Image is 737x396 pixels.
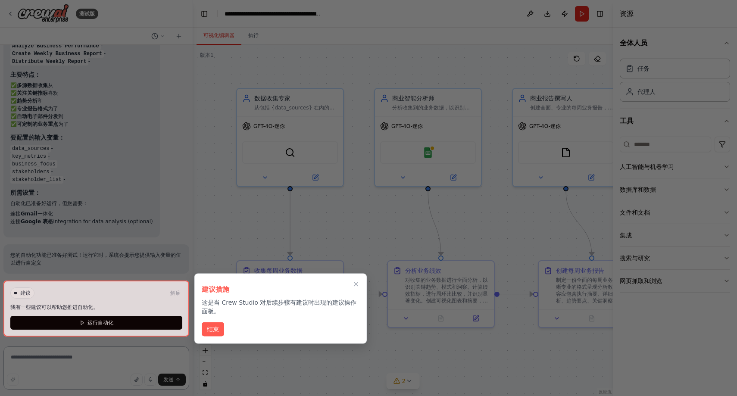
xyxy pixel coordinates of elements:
button: 关闭演练 [351,279,361,290]
font: 这是当 Crew Studio 对后续步骤有建议时出现的建议操作面板。 [202,299,356,315]
button: 结束 [202,322,224,337]
button: 隐藏左侧边栏 [198,8,210,20]
font: 结束 [207,326,219,333]
font: 建议措施 [202,285,229,293]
